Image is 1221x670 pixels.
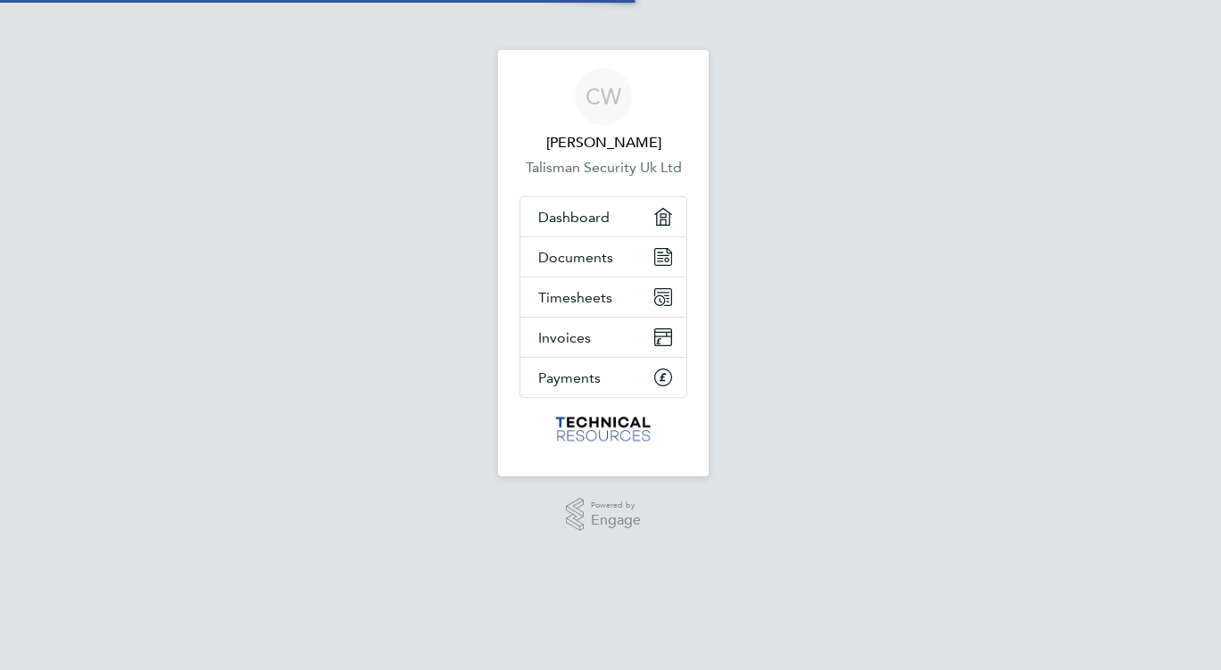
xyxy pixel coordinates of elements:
[538,329,591,346] span: Invoices
[553,416,654,444] img: technicalresources-logo-retina.png
[566,498,642,532] a: Powered byEngage
[498,50,709,476] nav: Main navigation
[519,68,687,153] a: CW[PERSON_NAME]
[519,416,687,444] a: Go to home page
[538,209,610,226] span: Dashboard
[520,358,686,397] a: Payments
[591,498,641,513] span: Powered by
[520,197,686,236] a: Dashboard
[519,157,687,178] a: Talisman Security Uk Ltd
[591,513,641,528] span: Engage
[519,132,687,153] span: Christopher Withey
[538,249,613,266] span: Documents
[586,85,621,108] span: CW
[538,369,601,386] span: Payments
[520,277,686,317] a: Timesheets
[520,237,686,277] a: Documents
[538,289,612,306] span: Timesheets
[520,318,686,357] a: Invoices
